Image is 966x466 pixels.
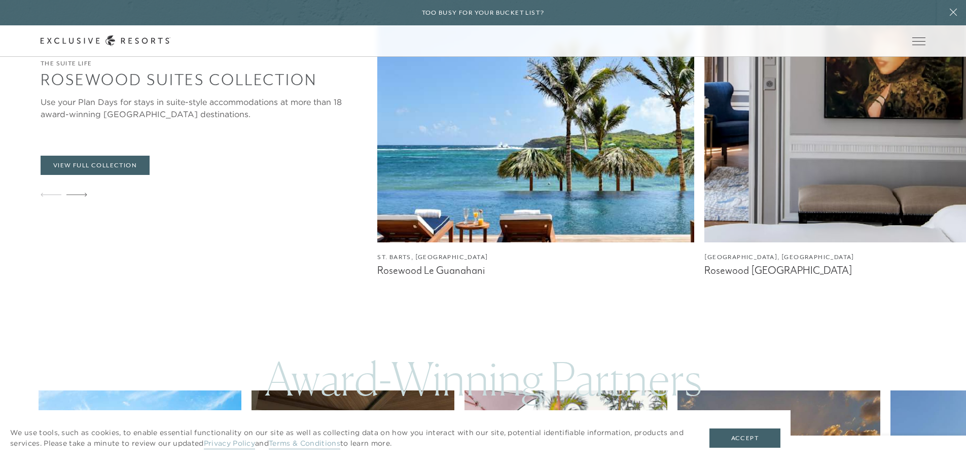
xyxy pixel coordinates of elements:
a: View Full Collection [41,156,150,175]
button: Accept [709,428,780,448]
h6: The Suite Life [41,59,367,68]
figcaption: St. Barts, [GEOGRAPHIC_DATA] [377,253,694,262]
a: Privacy Policy [204,439,255,449]
a: Terms & Conditions [269,439,340,449]
div: Use your Plan Days for stays in suite-style accommodations at more than 18 award-winning [GEOGRAP... [41,96,367,120]
button: Open navigation [912,38,925,45]
p: We use tools, such as cookies, to enable essential functionality on our site as well as collectin... [10,427,689,449]
h6: Too busy for your bucket list? [422,8,545,18]
figcaption: Rosewood Le Guanahani [377,264,694,277]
